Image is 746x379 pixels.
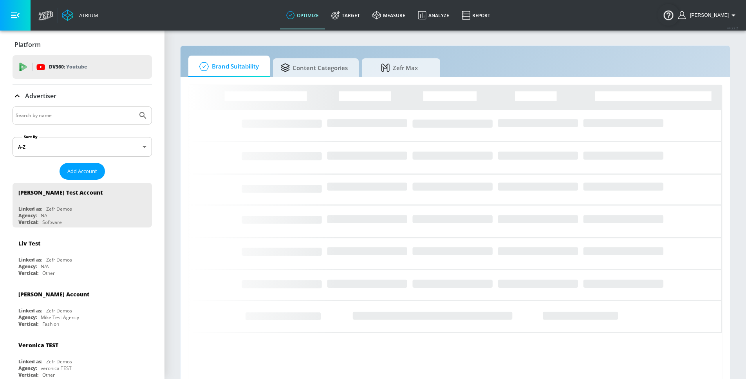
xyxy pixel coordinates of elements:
[46,256,72,263] div: Zefr Demos
[687,13,729,18] span: login as: humberto.barrera@zefr.com
[366,1,412,29] a: measure
[412,1,455,29] a: Analyze
[76,12,98,19] div: Atrium
[281,58,348,77] span: Content Categories
[42,270,55,276] div: Other
[42,372,55,378] div: Other
[41,314,79,321] div: Mike Test Agency
[18,189,103,196] div: [PERSON_NAME] Test Account
[18,206,42,212] div: Linked as:
[280,1,325,29] a: optimize
[41,263,49,270] div: N/A
[455,1,497,29] a: Report
[370,58,429,77] span: Zefr Max
[13,137,152,157] div: A-Z
[22,134,39,139] label: Sort By
[727,26,738,30] span: v 4.22.2
[41,212,47,219] div: NA
[18,307,42,314] div: Linked as:
[18,219,38,226] div: Vertical:
[13,34,152,56] div: Platform
[18,372,38,378] div: Vertical:
[196,57,259,76] span: Brand Suitability
[13,183,152,227] div: [PERSON_NAME] Test AccountLinked as:Zefr DemosAgency:NAVertical:Software
[18,341,58,349] div: Veronica TEST
[14,40,41,49] p: Platform
[18,291,89,298] div: [PERSON_NAME] Account
[13,85,152,107] div: Advertiser
[60,163,105,180] button: Add Account
[18,270,38,276] div: Vertical:
[42,219,62,226] div: Software
[49,63,87,71] p: DV360:
[18,212,37,219] div: Agency:
[18,256,42,263] div: Linked as:
[13,234,152,278] div: Liv TestLinked as:Zefr DemosAgency:N/AVertical:Other
[46,307,72,314] div: Zefr Demos
[18,365,37,372] div: Agency:
[18,321,38,327] div: Vertical:
[18,263,37,270] div: Agency:
[18,358,42,365] div: Linked as:
[325,1,366,29] a: Target
[13,285,152,329] div: [PERSON_NAME] AccountLinked as:Zefr DemosAgency:Mike Test AgencyVertical:Fashion
[67,167,97,176] span: Add Account
[66,63,87,71] p: Youtube
[18,314,37,321] div: Agency:
[678,11,738,20] button: [PERSON_NAME]
[25,92,56,100] p: Advertiser
[62,9,98,21] a: Atrium
[46,358,72,365] div: Zefr Demos
[46,206,72,212] div: Zefr Demos
[42,321,59,327] div: Fashion
[13,55,152,79] div: DV360: Youtube
[657,4,679,26] button: Open Resource Center
[41,365,72,372] div: veronica TEST
[18,240,40,247] div: Liv Test
[16,110,134,121] input: Search by name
